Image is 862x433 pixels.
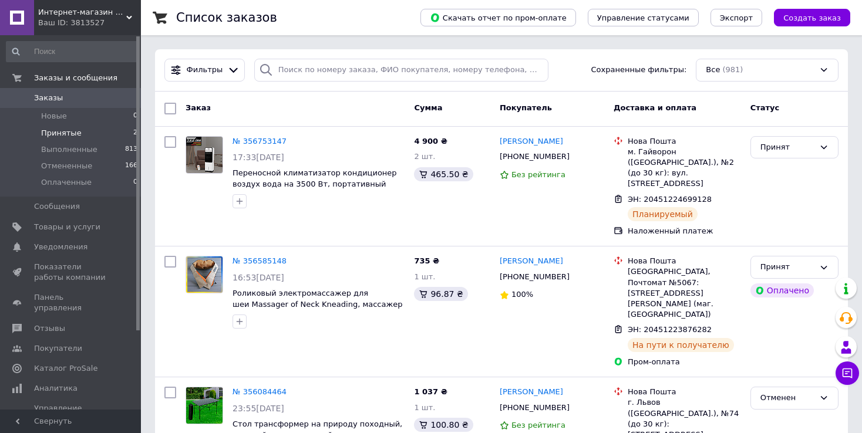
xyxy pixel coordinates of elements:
[511,421,565,429] span: Без рейтинга
[783,13,841,22] span: Создать заказ
[34,403,109,424] span: Управление сайтом
[233,137,287,146] a: № 356753147
[420,9,576,26] button: Скачать отчет по пром-оплате
[186,136,223,174] a: Фото товару
[628,147,741,190] div: м. Гайворон ([GEOGRAPHIC_DATA].), №2 (до 30 кг): вул. [STREET_ADDRESS]
[497,149,572,164] div: [PHONE_NUMBER]
[588,9,699,26] button: Управление статусами
[233,387,287,396] a: № 356084464
[628,325,712,334] span: ЭН: 20451223876282
[628,195,712,204] span: ЭН: 20451224699128
[233,168,397,199] a: Переносной климатизатор кондиционер воздух вода на 3500 Вт, портативный воздушный кондиционер в ч...
[760,261,814,273] div: Принят
[233,256,287,265] a: № 356585148
[500,103,552,112] span: Покупатель
[41,111,67,121] span: Новые
[6,41,139,62] input: Поиск
[430,12,567,23] span: Скачать отчет по пром-оплате
[628,207,698,221] div: Планируемый
[233,289,402,319] a: Роликовый электромассажер для шеи Massager of Neck Kneading, массажер с инфракрасным подогревом д...
[41,128,82,138] span: Принятые
[414,167,473,181] div: 465.50 ₴
[414,287,467,301] div: 96.87 ₴
[414,387,447,396] span: 1 037 ₴
[500,136,563,147] a: [PERSON_NAME]
[591,65,687,76] span: Сохраненные фильтры:
[614,103,696,112] span: Доставка и оплата
[706,65,720,76] span: Все
[41,144,97,155] span: Выполненные
[414,103,442,112] span: Сумма
[500,387,563,398] a: [PERSON_NAME]
[34,262,109,283] span: Показатели работы компании
[774,9,850,26] button: Создать заказ
[34,363,97,374] span: Каталог ProSale
[628,266,741,320] div: [GEOGRAPHIC_DATA], Почтомат №5067: [STREET_ADDRESS][PERSON_NAME] (маг. [GEOGRAPHIC_DATA])
[497,400,572,415] div: [PHONE_NUMBER]
[762,13,850,22] a: Создать заказ
[628,338,734,352] div: На пути к получателю
[133,111,137,121] span: 0
[414,272,435,281] span: 1 шт.
[760,392,814,404] div: Отменен
[38,18,141,28] div: Ваш ID: 3813527
[233,273,284,282] span: 16:53[DATE]
[254,59,548,82] input: Поиск по номеру заказа, ФИО покупателя, номеру телефона, Email, номеру накладной
[34,323,65,334] span: Отзывы
[497,269,572,285] div: [PHONE_NUMBER]
[41,177,92,188] span: Оплаченные
[186,387,223,424] img: Фото товару
[760,141,814,154] div: Принят
[233,404,284,413] span: 23:55[DATE]
[186,103,211,112] span: Заказ
[186,137,223,173] img: Фото товару
[34,242,87,252] span: Уведомления
[233,153,284,162] span: 17:33[DATE]
[41,161,92,171] span: Отмененные
[34,73,117,83] span: Заказы и сообщения
[38,7,126,18] span: Интернет-магазин "Fresh-shop"
[186,387,223,424] a: Фото товару
[750,283,814,297] div: Оплачено
[628,357,741,367] div: Пром-оплата
[597,13,689,22] span: Управление статусами
[414,152,435,161] span: 2 шт.
[186,256,223,293] a: Фото товару
[711,9,762,26] button: Экспорт
[836,361,859,385] button: Чат с покупателем
[414,403,435,412] span: 1 шт.
[500,256,563,267] a: [PERSON_NAME]
[34,93,63,103] span: Заказы
[628,256,741,266] div: Нова Пошта
[34,292,109,313] span: Панель управления
[187,65,223,76] span: Фильтры
[125,161,137,171] span: 166
[750,103,780,112] span: Статус
[414,256,439,265] span: 735 ₴
[34,222,100,232] span: Товары и услуги
[34,383,78,394] span: Аналитика
[34,343,82,354] span: Покупатели
[414,418,473,432] div: 100.80 ₴
[511,170,565,179] span: Без рейтинга
[722,65,743,74] span: (981)
[628,226,741,236] div: Наложенный платеж
[176,11,277,25] h1: Список заказов
[720,13,753,22] span: Экспорт
[133,128,137,138] span: 2
[511,290,533,299] span: 100%
[186,256,223,293] img: Фото товару
[34,201,80,212] span: Сообщения
[628,136,741,147] div: Нова Пошта
[133,177,137,188] span: 0
[414,137,447,146] span: 4 900 ₴
[125,144,137,155] span: 813
[628,387,741,397] div: Нова Пошта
